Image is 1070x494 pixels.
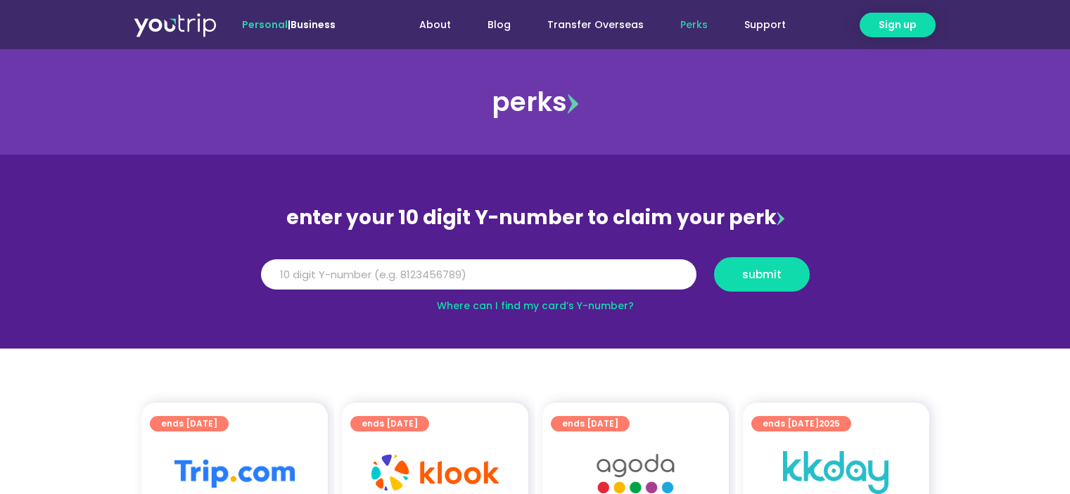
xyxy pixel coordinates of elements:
[261,259,696,290] input: 10 digit Y-number (e.g. 8123456789)
[751,416,851,431] a: ends [DATE]2025
[726,12,804,38] a: Support
[860,13,936,37] a: Sign up
[879,18,917,32] span: Sign up
[374,12,804,38] nav: Menu
[469,12,529,38] a: Blog
[742,269,782,280] span: submit
[551,416,630,431] a: ends [DATE]
[401,12,469,38] a: About
[437,299,634,313] a: Where can I find my card’s Y-number?
[714,257,810,292] button: submit
[819,417,840,429] span: 2025
[562,416,618,431] span: ends [DATE]
[150,416,229,431] a: ends [DATE]
[662,12,726,38] a: Perks
[362,416,418,431] span: ends [DATE]
[350,416,429,431] a: ends [DATE]
[291,18,336,32] a: Business
[242,18,336,32] span: |
[242,18,288,32] span: Personal
[161,416,217,431] span: ends [DATE]
[254,200,817,236] div: enter your 10 digit Y-number to claim your perk
[261,257,810,302] form: Y Number
[763,416,840,431] span: ends [DATE]
[529,12,662,38] a: Transfer Overseas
